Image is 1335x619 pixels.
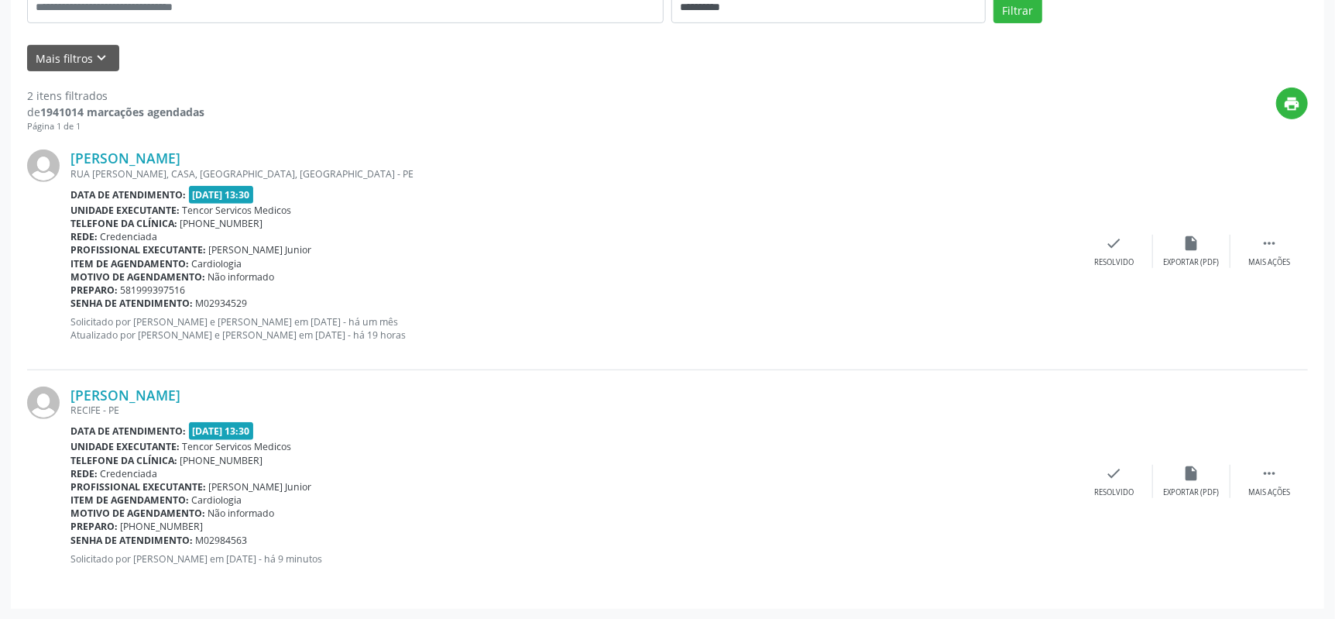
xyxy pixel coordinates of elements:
[183,204,292,217] span: Tencor Servicos Medicos
[70,387,180,404] a: [PERSON_NAME]
[70,404,1076,417] div: RECIFE - PE
[1164,257,1220,268] div: Exportar (PDF)
[70,534,193,547] b: Senha de atendimento:
[70,150,180,167] a: [PERSON_NAME]
[192,493,242,507] span: Cardiologia
[70,257,189,270] b: Item de agendamento:
[70,454,177,467] b: Telefone da clínica:
[70,230,98,243] b: Rede:
[1164,487,1220,498] div: Exportar (PDF)
[1248,257,1290,268] div: Mais ações
[94,50,111,67] i: keyboard_arrow_down
[27,88,204,104] div: 2 itens filtrados
[180,454,263,467] span: [PHONE_NUMBER]
[121,520,204,533] span: [PHONE_NUMBER]
[121,284,186,297] span: 581999397516
[70,467,98,480] b: Rede:
[183,440,292,453] span: Tencor Servicos Medicos
[196,534,248,547] span: M02984563
[208,507,275,520] span: Não informado
[27,150,60,182] img: img
[1094,487,1134,498] div: Resolvido
[70,425,186,438] b: Data de atendimento:
[1183,235,1200,252] i: insert_drive_file
[1261,235,1278,252] i: 
[27,120,204,133] div: Página 1 de 1
[40,105,204,119] strong: 1941014 marcações agendadas
[70,284,118,297] b: Preparo:
[70,270,205,284] b: Motivo de agendamento:
[70,507,205,520] b: Motivo de agendamento:
[70,493,189,507] b: Item de agendamento:
[209,243,312,256] span: [PERSON_NAME] Junior
[70,552,1076,566] p: Solicitado por [PERSON_NAME] em [DATE] - há 9 minutos
[209,480,312,493] span: [PERSON_NAME] Junior
[27,387,60,419] img: img
[1284,95,1301,112] i: print
[101,467,158,480] span: Credenciada
[189,186,254,204] span: [DATE] 13:30
[27,45,119,72] button: Mais filtroskeyboard_arrow_down
[70,243,206,256] b: Profissional executante:
[70,217,177,230] b: Telefone da clínica:
[1094,257,1134,268] div: Resolvido
[180,217,263,230] span: [PHONE_NUMBER]
[1183,465,1200,482] i: insert_drive_file
[101,230,158,243] span: Credenciada
[1261,465,1278,482] i: 
[70,297,193,310] b: Senha de atendimento:
[192,257,242,270] span: Cardiologia
[189,422,254,440] span: [DATE] 13:30
[27,104,204,120] div: de
[196,297,248,310] span: M02934529
[70,520,118,533] b: Preparo:
[1248,487,1290,498] div: Mais ações
[1276,88,1308,119] button: print
[70,188,186,201] b: Data de atendimento:
[70,480,206,493] b: Profissional executante:
[70,167,1076,181] div: RUA [PERSON_NAME], CASA, [GEOGRAPHIC_DATA], [GEOGRAPHIC_DATA] - PE
[1106,465,1123,482] i: check
[208,270,275,284] span: Não informado
[70,440,180,453] b: Unidade executante:
[1106,235,1123,252] i: check
[70,315,1076,342] p: Solicitado por [PERSON_NAME] e [PERSON_NAME] em [DATE] - há um mês Atualizado por [PERSON_NAME] e...
[70,204,180,217] b: Unidade executante:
